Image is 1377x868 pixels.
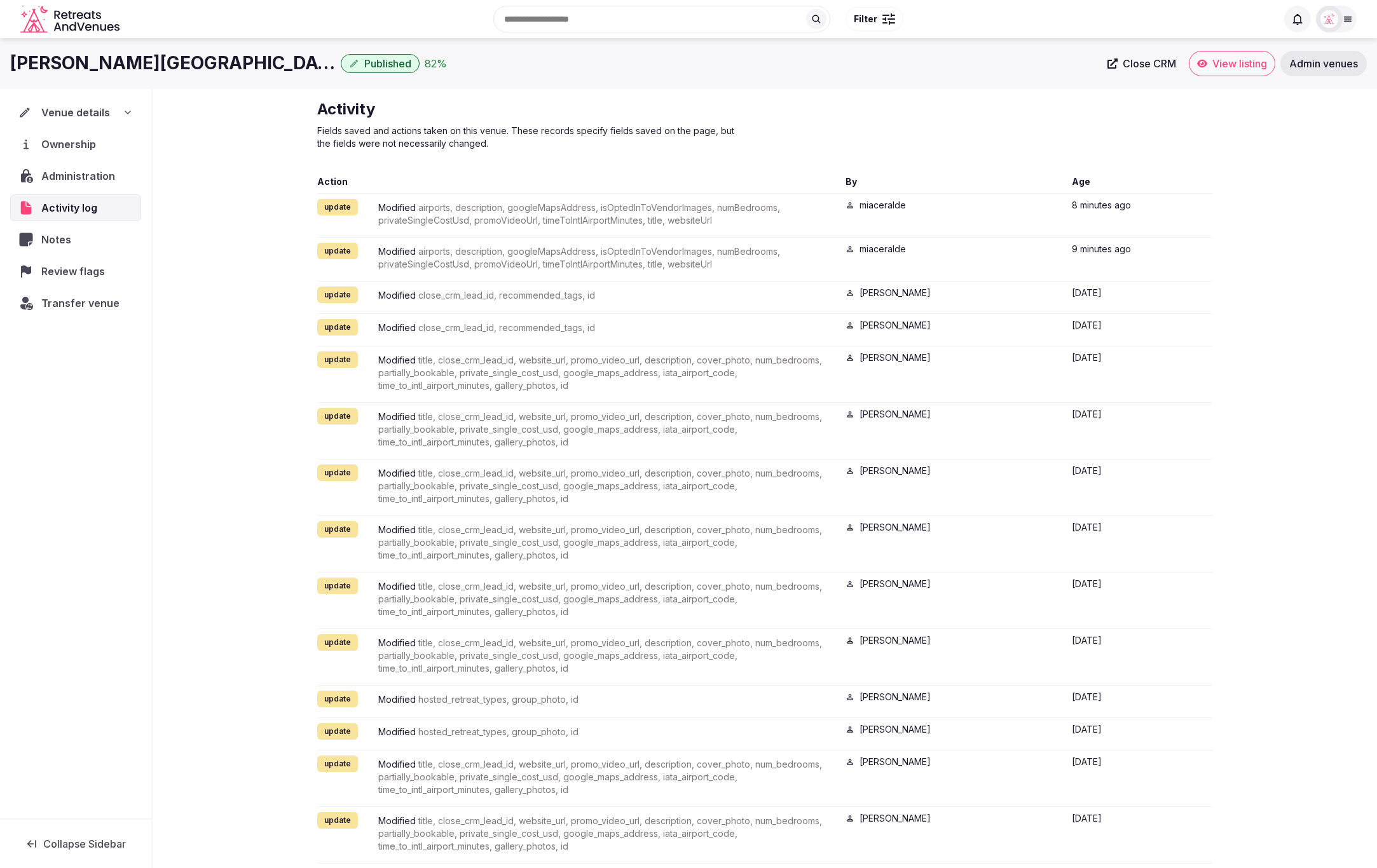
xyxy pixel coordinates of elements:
[10,258,141,285] a: Review flags
[41,232,76,247] span: Notes
[43,837,126,850] span: Collapse Sidebar
[10,226,141,253] a: Notes
[425,56,447,71] button: 82%
[41,200,102,215] span: Activity log
[10,131,141,158] a: Ownership
[1189,51,1275,76] a: View listing
[1212,57,1267,70] span: View listing
[41,137,101,152] span: Ownership
[1320,10,1338,28] img: miaceralde
[10,194,141,221] a: Activity log
[10,830,141,858] button: Collapse Sidebar
[854,13,877,25] span: Filter
[341,54,420,73] button: Published
[20,5,122,34] svg: Retreats and Venues company logo
[41,295,120,311] span: Transfer venue
[20,5,122,34] a: Visit the homepage
[425,56,447,71] div: 82 %
[41,168,120,184] span: Administration
[10,163,141,189] a: Administration
[10,290,141,316] button: Transfer venue
[1123,57,1176,70] span: Close CRM
[846,7,903,31] button: Filter
[41,264,110,279] span: Review flags
[1280,51,1367,76] a: Admin venues
[10,51,336,76] h1: [PERSON_NAME][GEOGRAPHIC_DATA] - Destination by Hyatt
[1100,51,1184,76] a: Close CRM
[1289,57,1358,70] span: Admin venues
[41,105,110,120] span: Venue details
[364,57,411,70] span: Published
